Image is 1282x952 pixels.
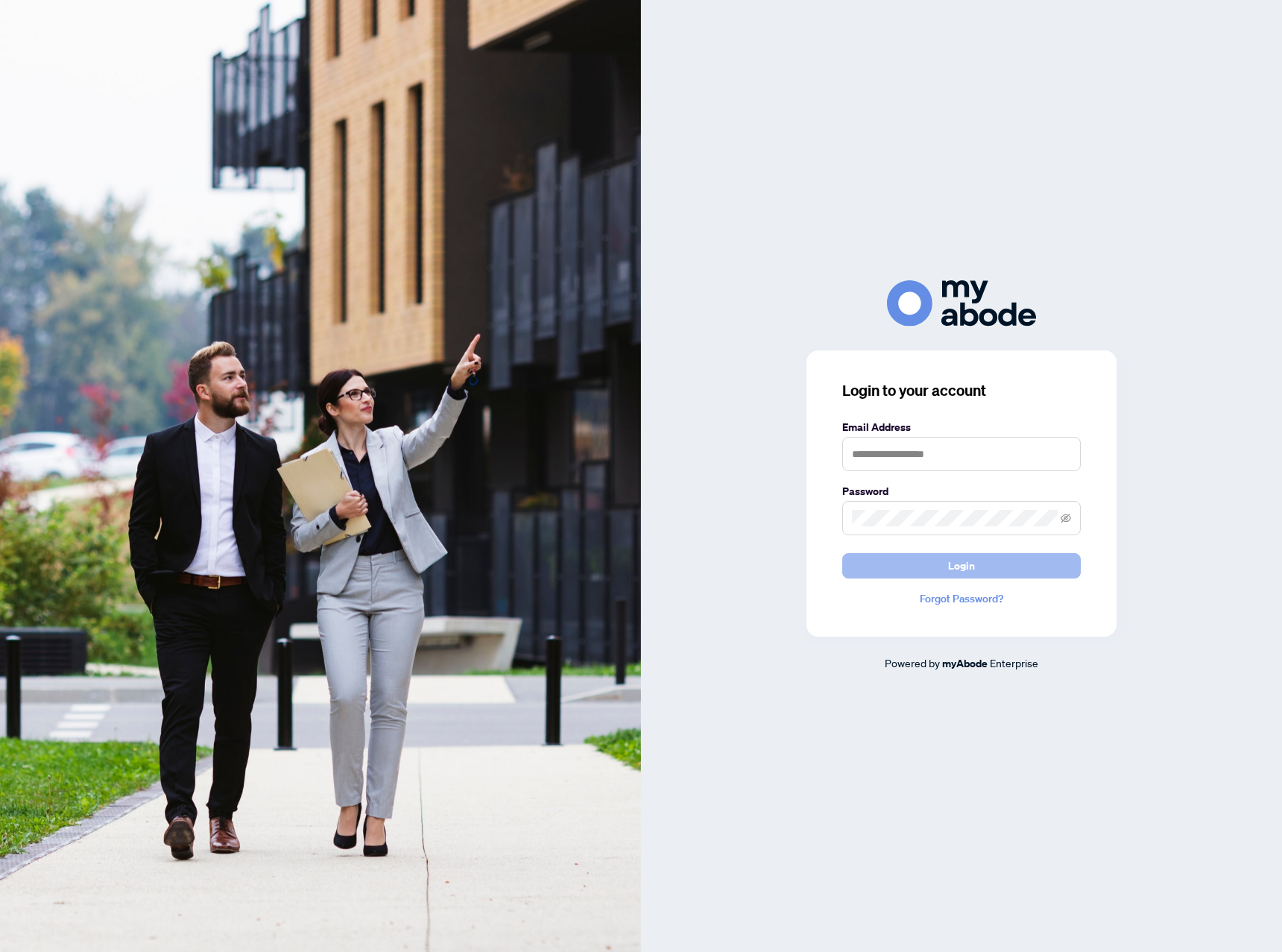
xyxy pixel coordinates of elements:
span: eye-invisible [1061,513,1071,523]
h3: Login to your account [842,380,1081,401]
label: Password [842,483,1081,499]
button: Login [842,553,1081,579]
img: ma-logo [887,280,1036,326]
span: Login [948,554,975,578]
a: Forgot Password? [842,590,1081,607]
label: Email Address [842,419,1081,435]
span: Enterprise [990,656,1038,669]
span: Powered by [885,656,940,669]
a: myAbode [942,655,988,672]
